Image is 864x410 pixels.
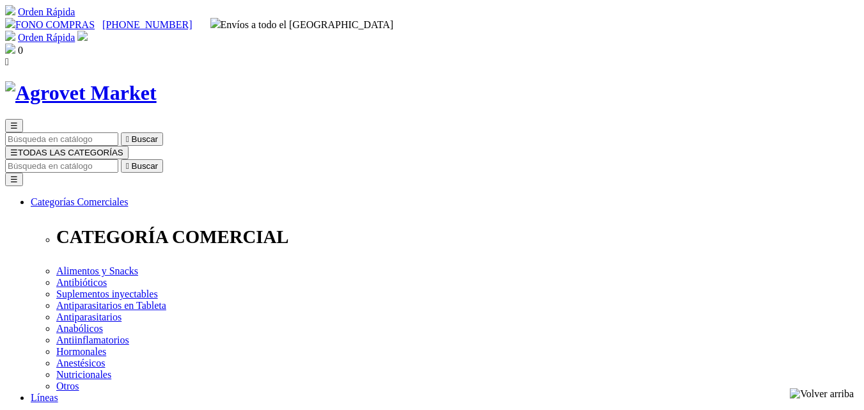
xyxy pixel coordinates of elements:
[56,381,79,391] a: Otros
[56,358,105,368] a: Anestésicos
[31,392,58,403] a: Líneas
[790,388,854,400] img: Volver arriba
[56,226,859,248] p: CATEGORÍA COMERCIAL
[56,369,111,380] a: Nutricionales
